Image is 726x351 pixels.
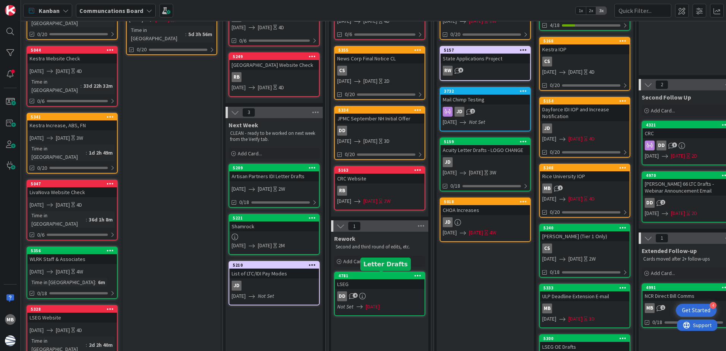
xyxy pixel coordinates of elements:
div: 1D [589,315,595,323]
span: : [86,149,87,157]
div: List of LTC/IDI Pay Modes [229,269,319,278]
div: JD [440,217,530,227]
div: 5221 [233,215,319,221]
div: MB [542,304,552,313]
span: [DATE] [232,292,246,300]
div: 5d 3h 56m [186,30,214,38]
div: 5209 [229,164,319,171]
i: Not Set [337,303,354,310]
div: CS [542,243,552,253]
div: Time in [GEOGRAPHIC_DATA] [30,211,86,228]
p: Second and third round of edits, etc. [336,244,424,250]
div: LSEG Website [27,313,117,323]
div: 4D [589,68,595,76]
span: [DATE] [258,24,272,32]
span: [DATE] [443,17,457,25]
span: [DATE] [363,197,377,205]
div: 5249 [229,53,319,60]
div: 5157State Applications Project [440,47,530,63]
div: 3732Mail Chimp Testing [440,88,530,104]
div: 4781 [335,272,425,279]
div: RB [337,186,347,196]
div: LSEG [335,279,425,289]
div: 2d 2h 40m [87,341,115,349]
div: 4W [76,268,83,276]
div: JD [440,107,530,117]
span: [DATE] [542,255,556,263]
span: Support [16,1,35,10]
div: 5341 [31,114,117,120]
span: 4/18 [550,21,560,29]
div: CRC Website [335,174,425,183]
span: [DATE] [363,137,377,145]
div: 5334 [338,108,425,113]
span: [DATE] [363,77,377,85]
div: 5268 [543,38,630,44]
span: 1 [348,221,361,231]
div: Time in [GEOGRAPHIC_DATA] [129,26,185,43]
div: 5240[PERSON_NAME] (Tier 1 Only) [540,225,630,241]
div: DD [645,198,655,208]
span: 2 [655,80,668,89]
span: [DATE] [469,17,483,25]
div: 5355 [335,47,425,54]
div: RW [440,66,530,76]
span: Second Follow Up [642,93,691,101]
div: CS [335,66,425,76]
span: [DATE] [645,209,659,217]
div: 4 [710,302,717,309]
div: 5300 [540,335,630,342]
span: [DATE] [542,195,556,203]
div: 5341 [27,114,117,120]
span: Add Card... [343,258,368,265]
div: 5328 [31,307,117,312]
span: 0/18 [37,289,47,297]
div: JD [542,123,552,133]
div: JD [229,281,319,291]
span: 0/6 [37,231,44,239]
div: 5333 [540,285,630,291]
div: 3732 [444,89,530,94]
div: LivaNova Website Check [27,187,117,197]
div: 5047 [27,180,117,187]
span: 0/18 [652,318,662,326]
div: MB [5,314,16,325]
div: 4781LSEG [335,272,425,289]
span: 0/20 [345,150,355,158]
div: 5018 [444,199,530,204]
span: [DATE] [258,185,272,193]
span: [DATE] [469,169,483,177]
div: 5328LSEG Website [27,306,117,323]
span: : [86,215,87,224]
b: Communcations Board [79,7,143,14]
div: 5154 [543,98,630,104]
span: [DATE] [443,169,457,177]
i: Not Set [469,119,485,125]
div: 4D [76,67,82,75]
div: ULP Deadline Extension E-mail [540,291,630,301]
span: [DATE] [671,152,685,160]
span: [DATE] [56,67,70,75]
div: MB [540,304,630,313]
span: Rework [334,235,355,242]
div: 5157 [444,47,530,53]
div: Open Get Started checklist, remaining modules: 4 [676,304,717,317]
span: Extended Follow-up [642,247,697,255]
div: 1d 2h 49m [87,149,115,157]
span: [DATE] [542,135,556,143]
h5: Letter Drafts [363,261,408,268]
p: CLEAN - ready to be worked on next week from the Verify tab. [230,130,318,143]
div: 5159 [444,139,530,144]
div: JD [540,123,630,133]
span: [DATE] [56,268,70,276]
div: [PERSON_NAME] (Tier 1 Only) [540,231,630,241]
div: 5163CRC Website [335,167,425,183]
div: 5044 [31,47,117,53]
div: Shamrock [229,221,319,231]
div: 5209Artisan Partners IDI Letter Drafts [229,164,319,181]
div: JD [455,107,464,117]
div: 5163 [338,168,425,173]
input: Quick Filter... [614,4,671,17]
span: 0/20 [450,30,460,38]
div: Time in [GEOGRAPHIC_DATA] [30,77,80,94]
